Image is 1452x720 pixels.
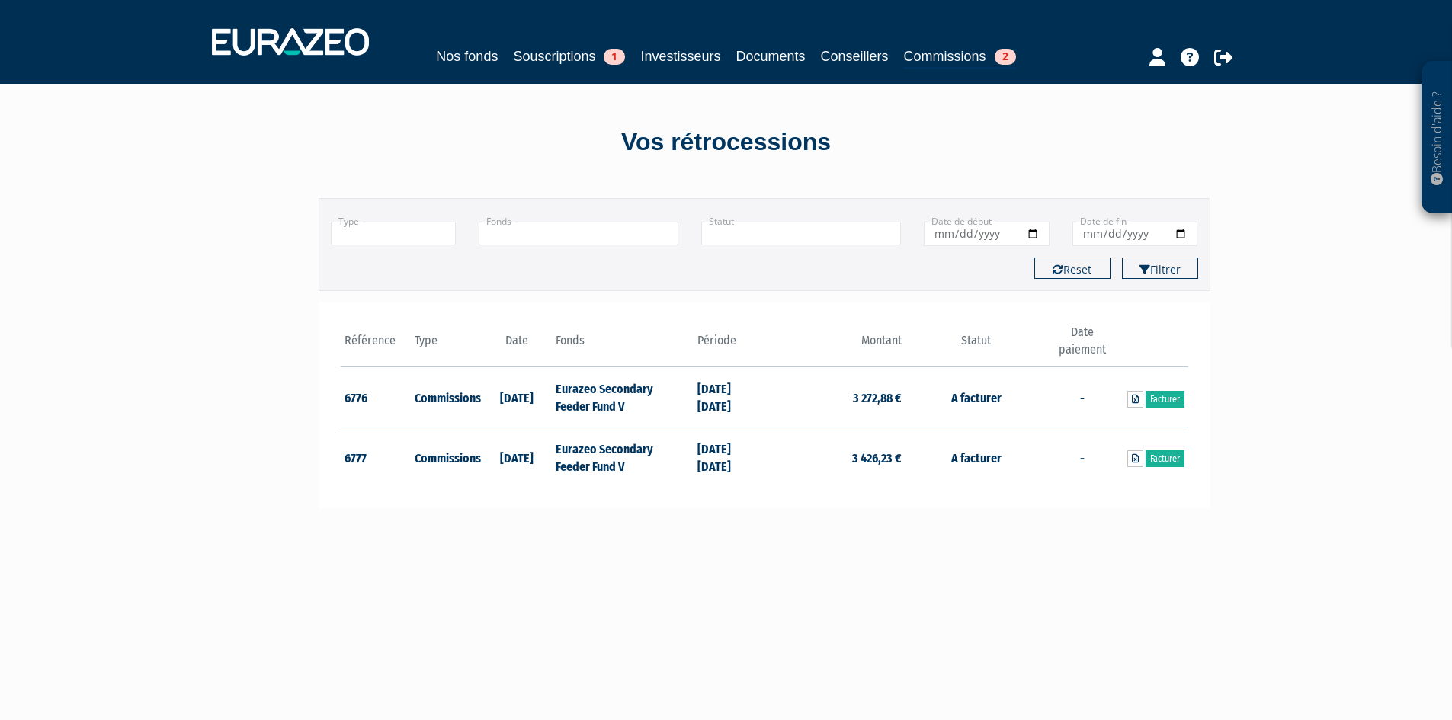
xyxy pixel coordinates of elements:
td: Eurazeo Secondary Feeder Fund V [552,427,693,487]
td: [DATE] [482,427,553,487]
th: Date [482,324,553,367]
td: Commissions [411,367,482,427]
a: Conseillers [821,46,889,67]
td: 3 272,88 € [764,367,905,427]
a: Investisseurs [640,46,720,67]
img: 1732889491-logotype_eurazeo_blanc_rvb.png [212,28,369,56]
td: 6776 [341,367,412,427]
td: Eurazeo Secondary Feeder Fund V [552,367,693,427]
th: Référence [341,324,412,367]
th: Montant [764,324,905,367]
th: Statut [905,324,1047,367]
th: Type [411,324,482,367]
button: Filtrer [1122,258,1198,279]
td: - [1047,367,1117,427]
td: A facturer [905,367,1047,427]
th: Fonds [552,324,693,367]
td: [DATE] [DATE] [694,367,764,427]
span: 1 [604,49,625,65]
td: - [1047,427,1117,487]
a: Commissions2 [904,46,1016,69]
td: 3 426,23 € [764,427,905,487]
a: Documents [736,46,806,67]
td: [DATE] [482,367,553,427]
a: Facturer [1146,450,1184,467]
th: Date paiement [1047,324,1117,367]
a: Nos fonds [436,46,498,67]
td: [DATE] [DATE] [694,427,764,487]
a: Souscriptions1 [513,46,625,67]
td: 6777 [341,427,412,487]
button: Reset [1034,258,1111,279]
td: A facturer [905,427,1047,487]
a: Facturer [1146,391,1184,408]
span: 2 [995,49,1016,65]
div: Vos rétrocessions [292,125,1161,160]
th: Période [694,324,764,367]
td: Commissions [411,427,482,487]
p: Besoin d'aide ? [1428,69,1446,206]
